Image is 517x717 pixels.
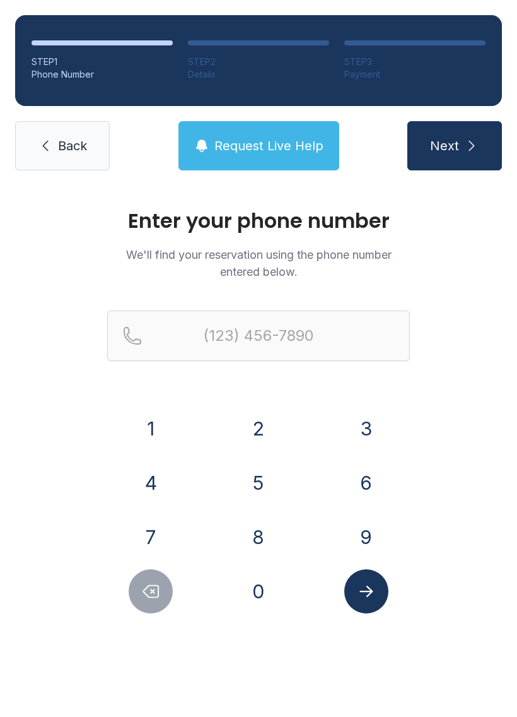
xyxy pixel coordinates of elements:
[344,569,388,613] button: Submit lookup form
[344,515,388,559] button: 9
[32,56,173,68] div: STEP 1
[214,137,323,155] span: Request Live Help
[430,137,459,155] span: Next
[129,569,173,613] button: Delete number
[344,406,388,451] button: 3
[344,461,388,505] button: 6
[236,461,281,505] button: 5
[188,56,329,68] div: STEP 2
[107,311,410,361] input: Reservation phone number
[344,68,485,81] div: Payment
[236,406,281,451] button: 2
[129,461,173,505] button: 4
[107,211,410,231] h1: Enter your phone number
[236,515,281,559] button: 8
[107,246,410,280] p: We'll find your reservation using the phone number entered below.
[129,406,173,451] button: 1
[58,137,87,155] span: Back
[129,515,173,559] button: 7
[32,68,173,81] div: Phone Number
[344,56,485,68] div: STEP 3
[188,68,329,81] div: Details
[236,569,281,613] button: 0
